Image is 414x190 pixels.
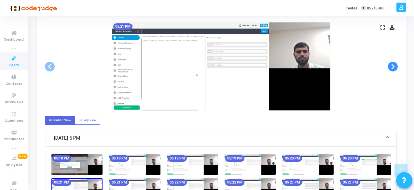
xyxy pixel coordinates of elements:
[46,130,396,146] mat-expansion-panel-header: [DATE] 5 PM
[45,116,75,125] label: Accordion View
[6,81,22,87] span: Contests
[4,137,24,142] span: Candidates
[168,179,187,186] mat-chip: 05:22 PM
[283,179,302,186] mat-chip: 05:23 PM
[283,155,302,162] mat-chip: 05:20 PM
[110,155,129,162] mat-chip: 05:18 PM
[6,162,22,168] span: Analytics
[340,154,391,175] img: screenshot-1758973854918.jpeg
[8,2,57,15] img: logo
[109,154,160,175] img: screenshot-1758973734929.jpeg
[225,179,244,186] mat-chip: 05:22 PM
[225,155,244,162] mat-chip: 05:19 PM
[5,100,23,105] span: Interviews
[361,6,366,11] span: T
[168,155,187,162] mat-chip: 05:19 PM
[167,154,218,175] img: screenshot-1758973764935.jpeg
[113,23,132,30] mat-chip: 05:21 PM
[346,6,359,11] label: Invites:
[9,63,19,68] span: Tests
[110,179,129,186] mat-chip: 05:21 PM
[18,154,28,159] span: New
[225,154,276,175] img: screenshot-1758973794929.jpeg
[51,154,103,175] img: screenshot-1758973704814.jpeg
[341,179,360,186] mat-chip: 05:23 PM
[282,154,333,175] img: screenshot-1758973824916.jpeg
[5,118,23,124] span: Questions
[4,37,24,43] span: Dashboard
[54,134,381,142] mat-panel-title: [DATE] 5 PM
[341,155,360,162] mat-chip: 05:20 PM
[112,22,330,110] img: screenshot-1758973884932.jpeg
[75,116,100,125] label: Gallery View
[52,155,71,162] mat-chip: 05:18 PM
[52,179,71,186] mat-chip: 05:21 PM
[367,6,384,11] span: 1122/3918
